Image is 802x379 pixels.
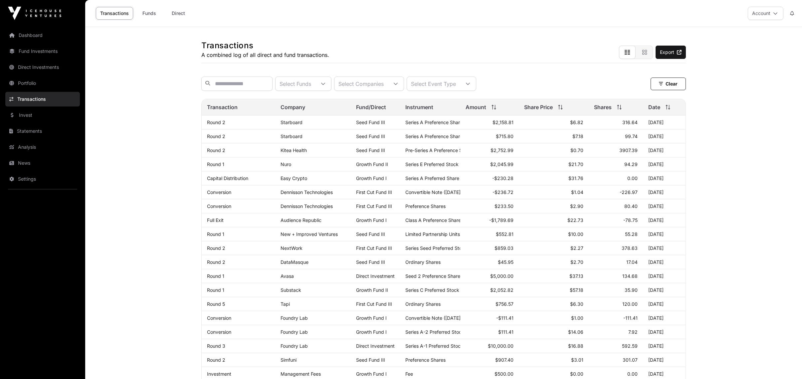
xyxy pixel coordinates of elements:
span: Share Price [524,103,553,111]
span: Preference Shares [405,357,446,363]
a: Growth Fund II [356,161,388,167]
td: $45.95 [460,255,519,269]
td: [DATE] [643,185,686,199]
a: First Cut Fund III [356,245,392,251]
span: -226.97 [620,189,638,195]
a: Seed Fund III [356,231,385,237]
span: Date [648,103,660,111]
a: Growth Fund I [356,315,387,321]
td: [DATE] [643,283,686,297]
a: Dashboard [5,28,80,43]
td: [DATE] [643,297,686,311]
a: Starboard [281,119,302,125]
td: -$1,789.69 [460,213,519,227]
button: Clear [651,78,686,90]
a: Round 1 [207,231,224,237]
span: Transaction [207,103,238,111]
td: [DATE] [643,129,686,143]
p: A combined log of all direct and fund transactions. [201,51,329,59]
span: Ordinary Shares [405,301,441,307]
td: [DATE] [643,311,686,325]
a: Kitea Health [281,147,307,153]
a: Seed Fund III [356,119,385,125]
a: First Cut Fund III [356,189,392,195]
a: Nuro [281,161,291,167]
span: Convertible Note ([DATE]) [405,189,462,195]
td: [DATE] [643,171,686,185]
td: [DATE] [643,213,686,227]
span: $1.00 [571,315,583,321]
span: Ordinary Shares [405,259,441,265]
span: 99.74 [625,133,638,139]
span: $2.27 [570,245,583,251]
a: Simfuni [281,357,297,363]
div: Select Companies [334,77,388,91]
a: Growth Fund I [356,175,387,181]
a: Round 2 [207,357,225,363]
a: Foundry Lab [281,329,308,335]
td: $715.80 [460,129,519,143]
td: $2,045.99 [460,157,519,171]
span: 316.64 [622,119,638,125]
td: $756.57 [460,297,519,311]
a: Round 2 [207,119,225,125]
a: Capital Distribution [207,175,248,181]
span: 94.29 [624,161,638,167]
img: Icehouse Ventures Logo [8,7,61,20]
td: $5,000.00 [460,269,519,283]
a: Funds [136,7,162,20]
td: $907.40 [460,353,519,367]
a: Round 5 [207,301,225,307]
span: $0.00 [570,371,583,377]
a: First Cut Fund III [356,203,392,209]
span: 80.40 [624,203,638,209]
span: $6.82 [570,119,583,125]
span: Fee [405,371,413,377]
td: $233.50 [460,199,519,213]
span: -78.75 [623,217,638,223]
td: [DATE] [643,115,686,129]
span: 17.04 [626,259,638,265]
a: Transactions [96,7,133,20]
a: Conversion [207,329,231,335]
span: $57.18 [570,287,583,293]
a: Investment [207,371,231,377]
td: [DATE] [643,339,686,353]
a: Seed Fund III [356,133,385,139]
iframe: Chat Widget [769,347,802,379]
div: Select Funds [276,77,315,91]
span: 592.59 [622,343,638,349]
a: Foundry Lab [281,343,308,349]
span: Instrument [405,103,433,111]
span: 35.90 [625,287,638,293]
span: $14.06 [568,329,583,335]
span: -111.41 [623,315,638,321]
a: Seed Fund III [356,259,385,265]
td: [DATE] [643,255,686,269]
span: Seed 2 Preference Shares [405,273,463,279]
a: Round 2 [207,133,225,139]
a: Conversion [207,189,231,195]
span: 55.28 [625,231,638,237]
span: 0.00 [627,371,638,377]
button: Account [748,7,783,20]
p: Management Fees [281,371,345,377]
a: Fund Investments [5,44,80,59]
span: $6.30 [570,301,583,307]
a: News [5,156,80,170]
a: Growth Fund I [356,329,387,335]
span: Series A-1 Preferred Stock [405,343,463,349]
a: Round 1 [207,161,224,167]
span: Company [281,103,305,111]
td: $10,000.00 [460,339,519,353]
a: Seed Fund III [356,357,385,363]
td: $111.41 [460,325,519,339]
span: Series A Preference Shares [405,119,465,125]
span: $7.18 [572,133,583,139]
td: [DATE] [643,199,686,213]
a: Growth Fund II [356,287,388,293]
span: 378.63 [622,245,638,251]
span: 301.07 [623,357,638,363]
span: Series A-2 Preferred Stock [405,329,464,335]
